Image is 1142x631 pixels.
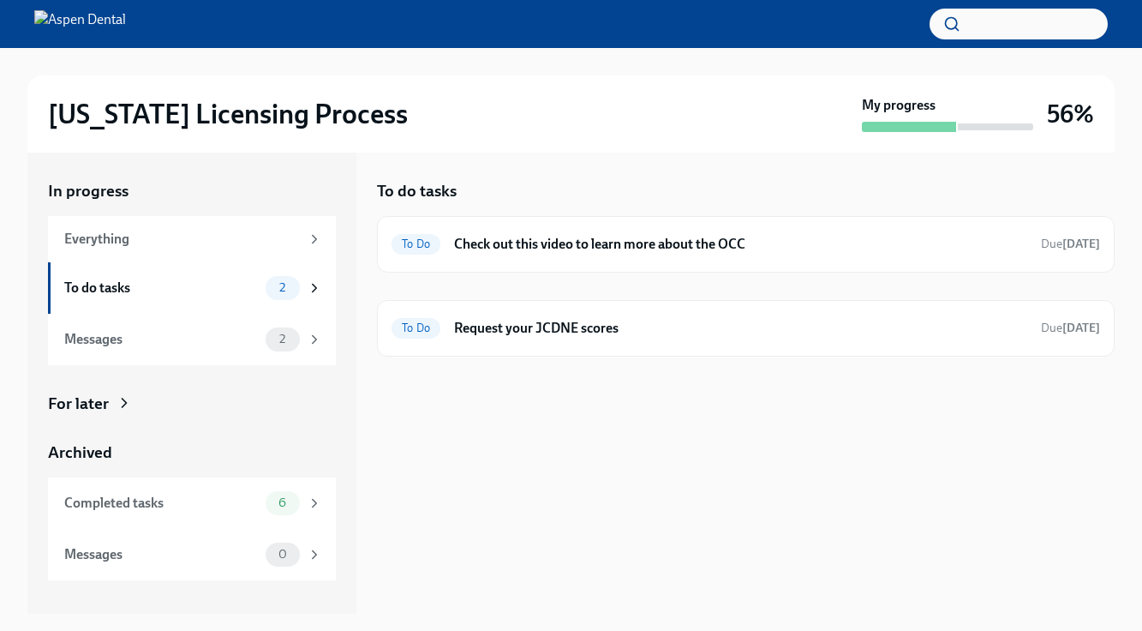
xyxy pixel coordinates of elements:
[48,529,336,580] a: Messages0
[269,281,296,294] span: 2
[392,322,440,334] span: To Do
[1041,237,1100,251] span: Due
[64,494,259,513] div: Completed tasks
[64,330,259,349] div: Messages
[1047,99,1094,129] h3: 56%
[48,393,336,415] a: For later
[48,393,109,415] div: For later
[48,442,336,464] a: Archived
[1062,237,1100,251] strong: [DATE]
[269,333,296,346] span: 2
[1062,321,1100,335] strong: [DATE]
[34,10,126,38] img: Aspen Dental
[268,548,297,561] span: 0
[48,216,336,262] a: Everything
[862,96,936,115] strong: My progress
[48,314,336,365] a: Messages2
[454,235,1027,254] h6: Check out this video to learn more about the OCC
[454,319,1027,338] h6: Request your JCDNE scores
[64,279,259,297] div: To do tasks
[377,180,457,202] h5: To do tasks
[64,545,259,564] div: Messages
[48,262,336,314] a: To do tasks2
[48,180,336,202] a: In progress
[1041,320,1100,336] span: October 1st, 2025 10:00
[392,315,1100,342] a: To DoRequest your JCDNE scoresDue[DATE]
[268,496,296,509] span: 6
[48,478,336,529] a: Completed tasks6
[1041,321,1100,335] span: Due
[392,237,440,250] span: To Do
[1041,236,1100,252] span: October 5th, 2025 13:00
[48,97,408,131] h2: [US_STATE] Licensing Process
[392,231,1100,258] a: To DoCheck out this video to learn more about the OCCDue[DATE]
[64,230,300,249] div: Everything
